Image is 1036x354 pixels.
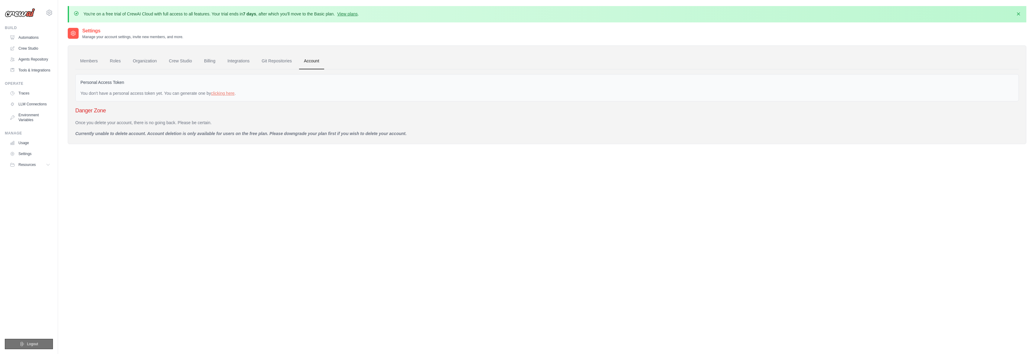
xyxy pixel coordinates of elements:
[7,55,53,64] a: Agents Repository
[7,110,53,125] a: Environment Variables
[7,65,53,75] a: Tools & Integrations
[18,162,36,167] span: Resources
[27,342,38,346] span: Logout
[75,53,103,69] a: Members
[211,91,235,96] a: clicking here
[7,160,53,170] button: Resources
[7,88,53,98] a: Traces
[7,33,53,42] a: Automations
[5,25,53,30] div: Build
[83,11,359,17] p: You're on a free trial of CrewAI Cloud with full access to all features. Your trial ends in , aft...
[82,35,183,39] p: Manage your account settings, invite new members, and more.
[257,53,297,69] a: Git Repositories
[75,131,1019,137] p: Currently unable to delete account. Account deletion is only available for users on the free plan...
[5,8,35,17] img: Logo
[105,53,125,69] a: Roles
[7,138,53,148] a: Usage
[299,53,324,69] a: Account
[5,81,53,86] div: Operate
[80,79,124,85] label: Personal Access Token
[7,149,53,159] a: Settings
[337,12,357,16] a: View plans
[82,27,183,35] h2: Settings
[5,131,53,136] div: Manage
[80,90,1014,96] div: You don't have a personal access token yet. You can generate one by .
[164,53,197,69] a: Crew Studio
[5,339,53,349] button: Logout
[75,120,1019,126] p: Once you delete your account, there is no going back. Please be certain.
[243,12,256,16] strong: 7 days
[7,99,53,109] a: LLM Connections
[75,106,1019,115] h3: Danger Zone
[199,53,220,69] a: Billing
[7,44,53,53] a: Crew Studio
[223,53,254,69] a: Integrations
[128,53,161,69] a: Organization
